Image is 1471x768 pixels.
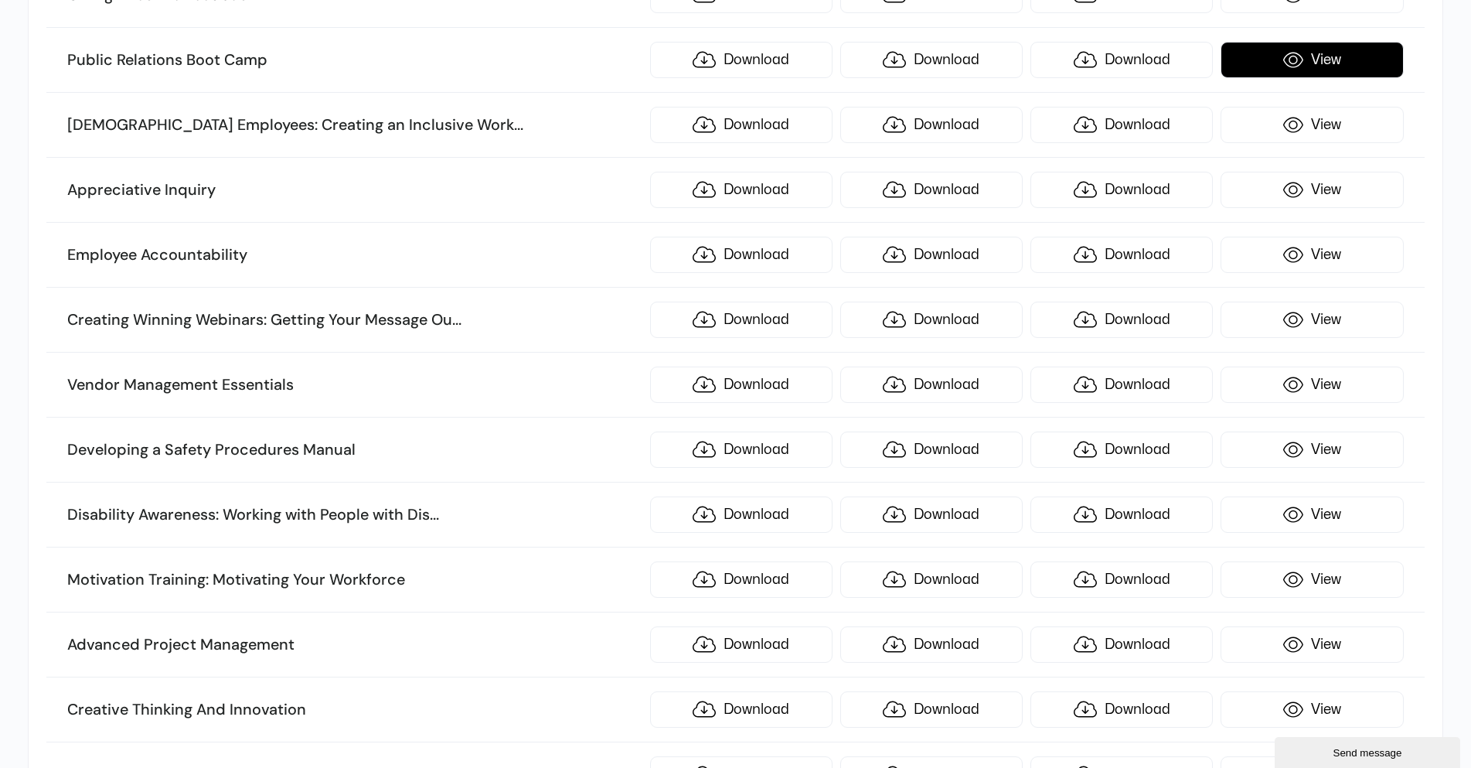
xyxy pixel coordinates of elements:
[1275,734,1463,768] iframe: chat widget
[1030,107,1213,143] a: Download
[840,432,1023,468] a: Download
[1030,42,1213,78] a: Download
[840,497,1023,533] a: Download
[1030,172,1213,208] a: Download
[650,561,833,598] a: Download
[67,700,642,720] h3: Creative Thinking And Innovation
[1221,432,1403,468] a: View
[1221,691,1403,728] a: View
[840,626,1023,663] a: Download
[1030,302,1213,338] a: Download
[67,50,642,70] h3: Public Relations Boot Camp
[650,42,833,78] a: Download
[67,375,642,395] h3: Vendor Management Essentials
[67,245,642,265] h3: Employee Accountability
[430,504,439,524] span: ...
[840,42,1023,78] a: Download
[1221,626,1403,663] a: View
[514,114,523,135] span: ...
[1221,367,1403,403] a: View
[650,302,833,338] a: Download
[67,115,642,135] h3: [DEMOGRAPHIC_DATA] Employees: Creating an Inclusive Work
[1221,561,1403,598] a: View
[1030,497,1213,533] a: Download
[650,626,833,663] a: Download
[840,367,1023,403] a: Download
[1221,172,1403,208] a: View
[1030,367,1213,403] a: Download
[1221,497,1403,533] a: View
[840,561,1023,598] a: Download
[650,172,833,208] a: Download
[67,310,642,330] h3: Creating Winning Webinars: Getting Your Message Ou
[840,237,1023,273] a: Download
[67,440,642,460] h3: Developing a Safety Procedures Manual
[452,309,461,329] span: ...
[67,570,642,590] h3: Motivation Training: Motivating Your Workforce
[650,237,833,273] a: Download
[650,691,833,728] a: Download
[650,432,833,468] a: Download
[1030,626,1213,663] a: Download
[840,302,1023,338] a: Download
[650,367,833,403] a: Download
[1030,432,1213,468] a: Download
[1030,237,1213,273] a: Download
[840,172,1023,208] a: Download
[1030,561,1213,598] a: Download
[67,635,642,655] h3: Advanced Project Management
[1030,691,1213,728] a: Download
[1221,237,1403,273] a: View
[1221,42,1403,78] a: View
[67,505,642,525] h3: Disability Awareness: Working with People with Dis
[1221,107,1403,143] a: View
[840,691,1023,728] a: Download
[67,180,642,200] h3: Appreciative Inquiry
[1221,302,1403,338] a: View
[650,107,833,143] a: Download
[840,107,1023,143] a: Download
[650,497,833,533] a: Download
